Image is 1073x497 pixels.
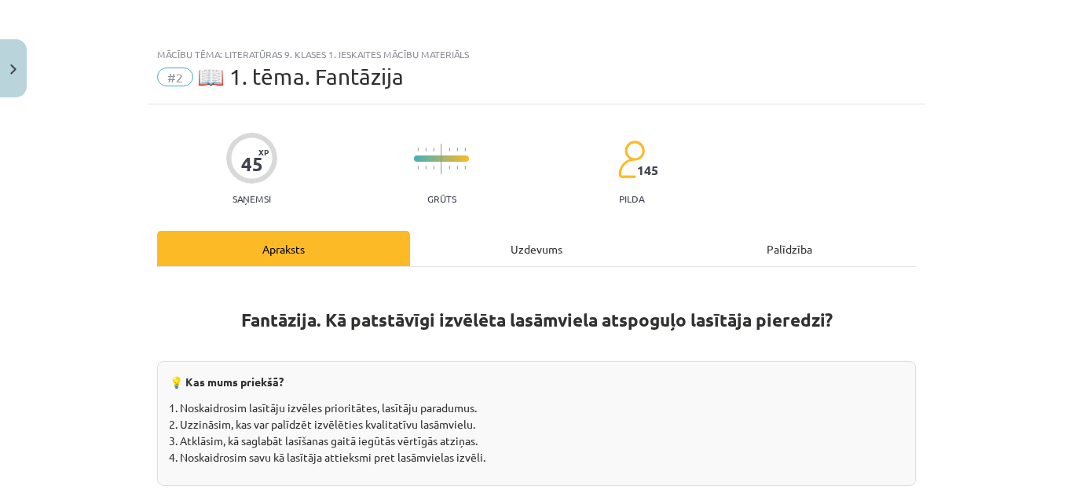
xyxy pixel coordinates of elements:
[157,49,916,60] div: Mācību tēma: Literatūras 9. klases 1. ieskaites mācību materiāls
[170,374,903,390] p: 💡
[617,140,645,179] img: students-c634bb4e5e11cddfef0936a35e636f08e4e9abd3cc4e673bd6f9a4125e45ecb1.svg
[464,166,466,170] img: icon-short-line-57e1e144782c952c97e751825c79c345078a6d821885a25fce030b3d8c18986b.svg
[456,148,458,152] img: icon-short-line-57e1e144782c952c97e751825c79c345078a6d821885a25fce030b3d8c18986b.svg
[427,193,456,204] p: Grūts
[425,166,427,170] img: icon-short-line-57e1e144782c952c97e751825c79c345078a6d821885a25fce030b3d8c18986b.svg
[441,144,442,174] img: icon-long-line-d9ea69661e0d244f92f715978eff75569469978d946b2353a9bb055b3ed8787d.svg
[185,375,284,389] strong: Kas mums priekšā?
[433,148,434,152] img: icon-short-line-57e1e144782c952c97e751825c79c345078a6d821885a25fce030b3d8c18986b.svg
[258,148,269,156] span: XP
[197,64,404,90] span: 📖 1. tēma. Fantāzija
[464,148,466,152] img: icon-short-line-57e1e144782c952c97e751825c79c345078a6d821885a25fce030b3d8c18986b.svg
[663,231,916,266] div: Palīdzība
[180,416,903,433] li: Uzzināsim, kas var palīdzēt izvēlēties kvalitatīvu lasāmvielu.
[619,193,644,204] p: pilda
[425,148,427,152] img: icon-short-line-57e1e144782c952c97e751825c79c345078a6d821885a25fce030b3d8c18986b.svg
[433,166,434,170] img: icon-short-line-57e1e144782c952c97e751825c79c345078a6d821885a25fce030b3d8c18986b.svg
[449,148,450,152] img: icon-short-line-57e1e144782c952c97e751825c79c345078a6d821885a25fce030b3d8c18986b.svg
[456,166,458,170] img: icon-short-line-57e1e144782c952c97e751825c79c345078a6d821885a25fce030b3d8c18986b.svg
[241,153,263,175] div: 45
[180,433,903,449] li: Atklāsim, kā saglabāt lasīšanas gaitā iegūtās vērtīgās atziņas.
[157,231,410,266] div: Apraksts
[417,148,419,152] img: icon-short-line-57e1e144782c952c97e751825c79c345078a6d821885a25fce030b3d8c18986b.svg
[410,231,663,266] div: Uzdevums
[241,309,833,331] strong: Fantāzija. Kā patstāvīgi izvēlēta lasāmviela atspoguļo lasītāja pieredzi?
[10,64,16,75] img: icon-close-lesson-0947bae3869378f0d4975bcd49f059093ad1ed9edebbc8119c70593378902aed.svg
[449,166,450,170] img: icon-short-line-57e1e144782c952c97e751825c79c345078a6d821885a25fce030b3d8c18986b.svg
[157,68,193,86] span: #2
[417,166,419,170] img: icon-short-line-57e1e144782c952c97e751825c79c345078a6d821885a25fce030b3d8c18986b.svg
[637,163,658,177] span: 145
[226,193,277,204] p: Saņemsi
[180,449,903,466] li: Noskaidrosim savu kā lasītāja attieksmi pret lasāmvielas izvēli.
[180,400,903,416] li: Noskaidrosim lasītāju izvēles prioritātes, lasītāju paradumus.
